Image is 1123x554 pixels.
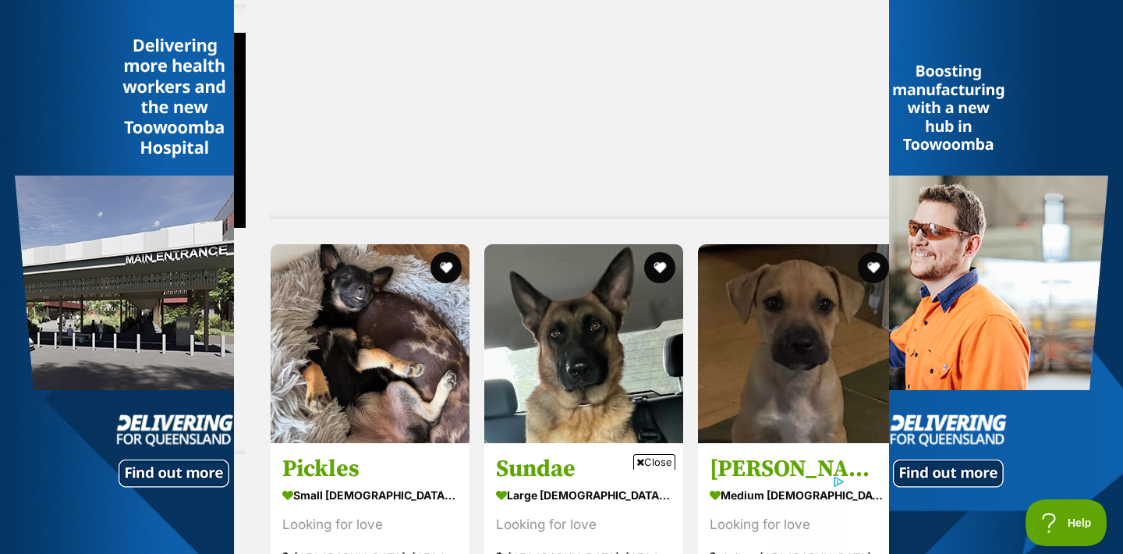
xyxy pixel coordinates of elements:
[633,454,675,470] span: Close
[710,455,885,485] h3: [PERSON_NAME]
[312,9,1068,204] iframe: Advertisement
[644,252,675,283] button: favourite
[710,515,885,536] div: Looking for love
[496,455,671,485] h3: Sundae
[710,485,885,507] strong: medium [DEMOGRAPHIC_DATA] Dog
[1026,499,1107,546] iframe: Help Scout Beacon - Open
[278,476,845,546] iframe: Advertisement
[857,252,888,283] button: favourite
[484,244,683,443] img: Sundae - German Shepherd Dog
[271,244,469,443] img: Pickles - Fox Terrier Dog
[698,244,897,443] img: Riley - Mixed breed Dog
[430,252,462,283] button: favourite
[282,455,458,485] h3: Pickles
